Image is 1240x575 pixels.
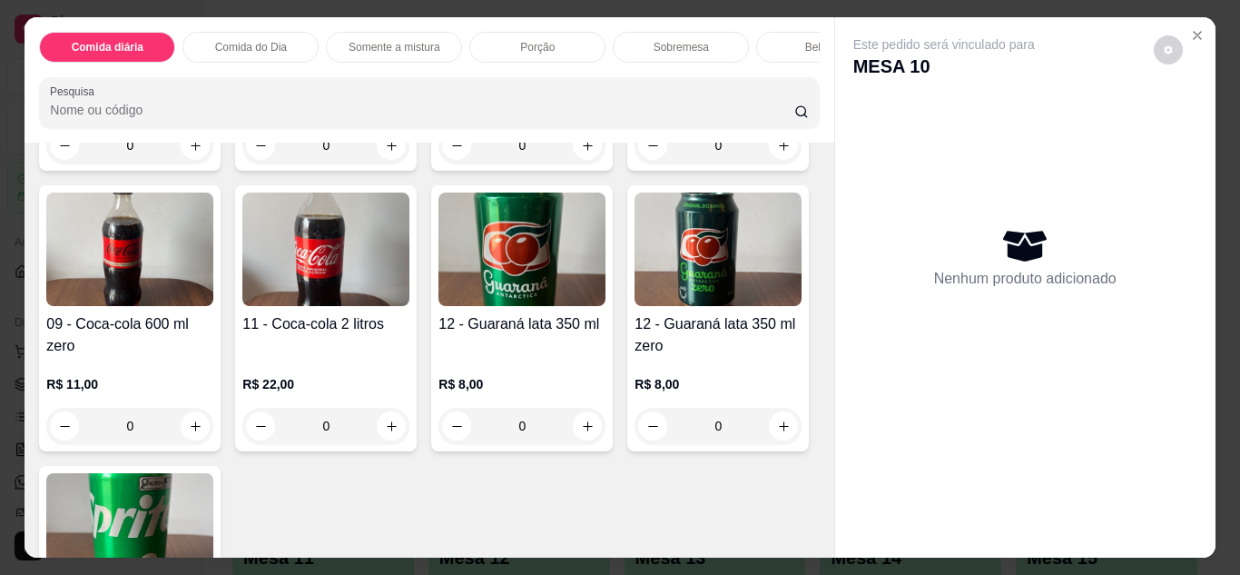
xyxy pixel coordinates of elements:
img: product-image [635,193,802,306]
h4: 12 - Guaraná lata 350 ml [438,313,605,335]
button: Close [1183,21,1212,50]
img: product-image [46,193,213,306]
label: Pesquisa [50,84,101,99]
p: Nenhum produto adicionado [934,268,1117,290]
button: decrease-product-quantity [1154,35,1183,64]
p: R$ 8,00 [635,375,802,393]
h4: 11 - Coca-cola 2 litros [242,313,409,335]
button: decrease-product-quantity [638,131,667,160]
img: product-image [438,193,605,306]
p: R$ 11,00 [46,375,213,393]
p: Comida do Dia [215,40,287,55]
button: increase-product-quantity [769,131,798,160]
p: Comida diária [72,40,143,55]
img: product-image [242,193,409,306]
p: Este pedido será vinculado para [853,35,1035,54]
input: Pesquisa [50,101,794,119]
p: MESA 10 [853,54,1035,79]
h4: 12 - Guaraná lata 350 ml zero [635,313,802,357]
p: R$ 22,00 [242,375,409,393]
p: Somente a mistura [349,40,440,55]
h4: 09 - Coca-cola 600 ml zero [46,313,213,357]
p: R$ 8,00 [438,375,605,393]
p: Porção [520,40,555,55]
p: Bebidas [805,40,844,55]
p: Sobremesa [654,40,709,55]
